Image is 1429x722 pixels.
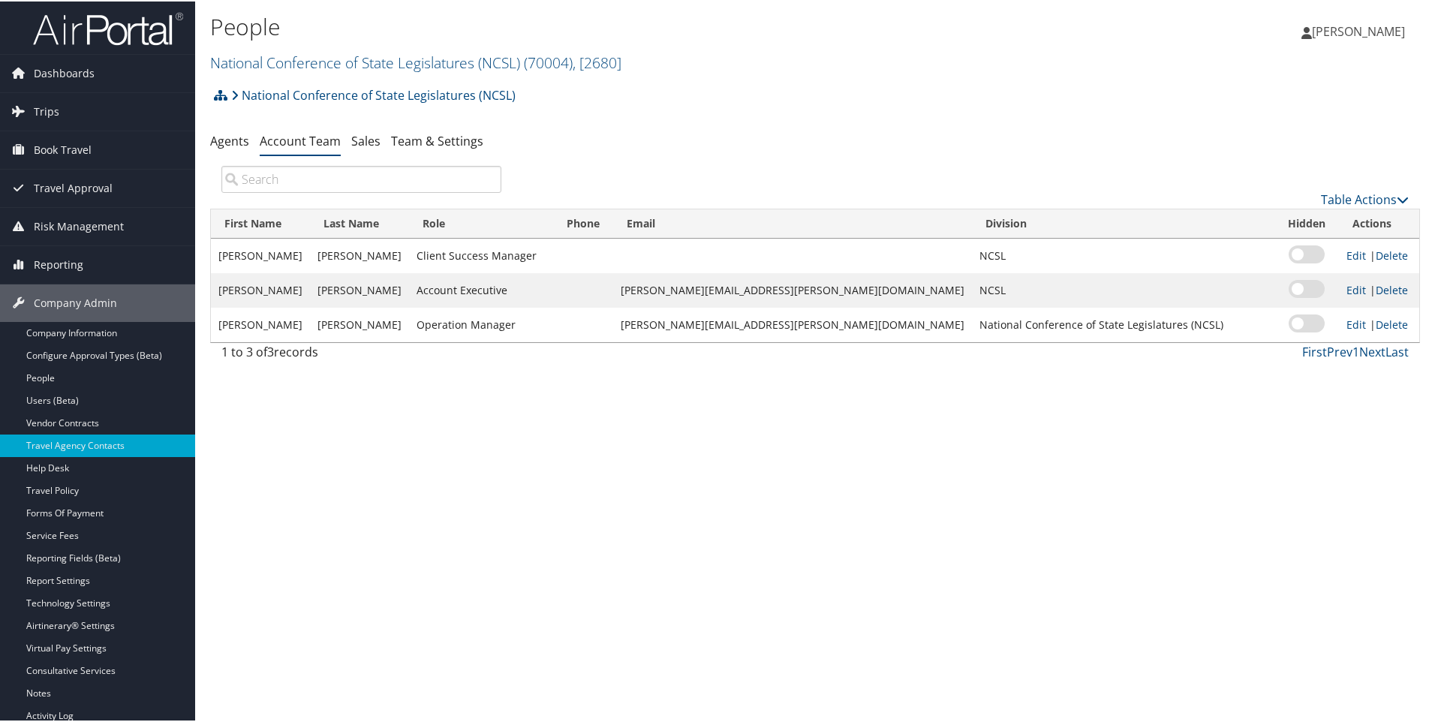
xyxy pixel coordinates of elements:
[613,208,972,237] th: Email: activate to sort column ascending
[33,10,183,45] img: airportal-logo.png
[553,208,613,237] th: Phone
[221,164,501,191] input: Search
[1346,281,1366,296] a: Edit
[1385,342,1409,359] a: Last
[1339,272,1419,306] td: |
[310,306,409,341] td: [PERSON_NAME]
[260,131,341,148] a: Account Team
[267,342,274,359] span: 3
[1301,8,1420,53] a: [PERSON_NAME]
[1302,342,1327,359] a: First
[34,53,95,91] span: Dashboards
[1312,22,1405,38] span: [PERSON_NAME]
[1376,281,1408,296] a: Delete
[613,306,972,341] td: [PERSON_NAME][EMAIL_ADDRESS][PERSON_NAME][DOMAIN_NAME]
[210,10,1017,41] h1: People
[1359,342,1385,359] a: Next
[1339,237,1419,272] td: |
[34,92,59,129] span: Trips
[211,306,310,341] td: [PERSON_NAME]
[409,237,553,272] td: Client Success Manager
[409,272,553,306] td: Account Executive
[1339,306,1419,341] td: |
[211,208,310,237] th: First Name: activate to sort column descending
[1376,316,1408,330] a: Delete
[972,306,1274,341] td: National Conference of State Legislatures (NCSL)
[231,79,516,109] a: National Conference of State Legislatures (NCSL)
[34,130,92,167] span: Book Travel
[613,272,972,306] td: [PERSON_NAME][EMAIL_ADDRESS][PERSON_NAME][DOMAIN_NAME]
[1321,190,1409,206] a: Table Actions
[1352,342,1359,359] a: 1
[391,131,483,148] a: Team & Settings
[524,51,573,71] span: ( 70004 )
[972,208,1274,237] th: Division: activate to sort column ascending
[1327,342,1352,359] a: Prev
[34,245,83,282] span: Reporting
[34,283,117,320] span: Company Admin
[221,341,501,367] div: 1 to 3 of records
[1346,247,1366,261] a: Edit
[34,206,124,244] span: Risk Management
[210,51,621,71] a: National Conference of State Legislatures (NCSL)
[310,237,409,272] td: [PERSON_NAME]
[1376,247,1408,261] a: Delete
[1274,208,1339,237] th: Hidden: activate to sort column ascending
[409,208,553,237] th: Role: activate to sort column ascending
[972,237,1274,272] td: NCSL
[972,272,1274,306] td: NCSL
[573,51,621,71] span: , [ 2680 ]
[409,306,553,341] td: Operation Manager
[211,272,310,306] td: [PERSON_NAME]
[210,131,249,148] a: Agents
[1339,208,1419,237] th: Actions
[211,237,310,272] td: [PERSON_NAME]
[310,208,409,237] th: Last Name: activate to sort column ascending
[351,131,381,148] a: Sales
[34,168,113,206] span: Travel Approval
[310,272,409,306] td: [PERSON_NAME]
[1346,316,1366,330] a: Edit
